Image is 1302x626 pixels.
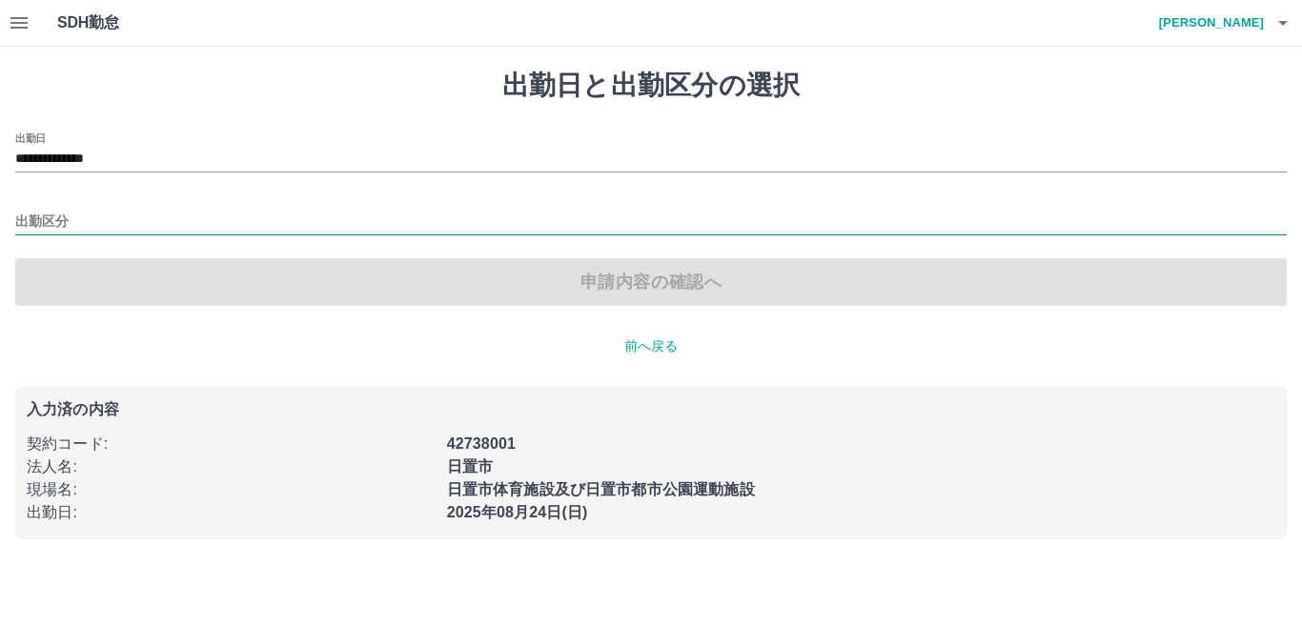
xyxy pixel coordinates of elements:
p: 出勤日 : [27,501,436,524]
b: 日置市体育施設及び日置市都市公園運動施設 [447,481,755,497]
b: 2025年08月24日(日) [447,504,588,520]
h1: 出勤日と出勤区分の選択 [15,70,1287,102]
p: 入力済の内容 [27,402,1275,417]
label: 出勤日 [15,131,46,145]
p: 法人名 : [27,455,436,478]
p: 前へ戻る [15,336,1287,356]
p: 契約コード : [27,433,436,455]
b: 日置市 [447,458,493,475]
b: 42738001 [447,435,516,452]
p: 現場名 : [27,478,436,501]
